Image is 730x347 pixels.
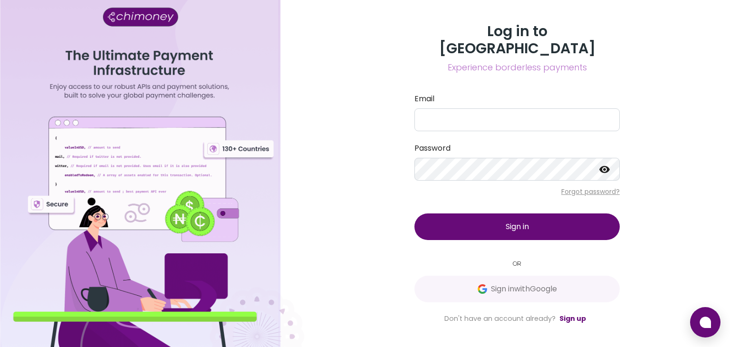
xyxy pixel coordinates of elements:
[414,276,620,302] button: GoogleSign inwithGoogle
[559,314,586,323] a: Sign up
[414,259,620,268] small: OR
[506,221,529,232] span: Sign in
[414,187,620,196] p: Forgot password?
[414,23,620,57] h3: Log in to [GEOGRAPHIC_DATA]
[444,314,556,323] span: Don't have an account already?
[414,213,620,240] button: Sign in
[414,93,620,105] label: Email
[491,283,557,295] span: Sign in with Google
[414,143,620,154] label: Password
[478,284,487,294] img: Google
[690,307,720,337] button: Open chat window
[414,61,620,74] span: Experience borderless payments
